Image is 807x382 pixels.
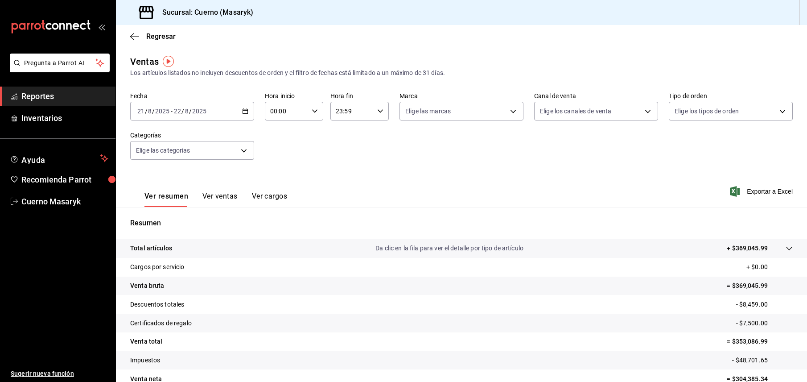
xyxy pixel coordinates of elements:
a: Pregunta a Parrot AI [6,65,110,74]
p: = $353,086.99 [727,337,793,346]
span: Recomienda Parrot [21,174,108,186]
span: Reportes [21,90,108,102]
span: / [145,108,148,115]
p: Venta total [130,337,162,346]
img: Tooltip marker [163,56,174,67]
label: Tipo de orden [669,93,793,99]
input: -- [173,108,181,115]
span: Elige los tipos de orden [675,107,739,116]
button: open_drawer_menu [98,23,105,30]
label: Canal de venta [534,93,658,99]
label: Fecha [130,93,254,99]
button: Ver resumen [144,192,188,207]
p: - $48,701.65 [732,356,793,365]
span: / [181,108,184,115]
input: -- [148,108,152,115]
div: navigation tabs [144,192,287,207]
p: Total artículos [130,244,172,253]
p: = $369,045.99 [727,281,793,291]
span: Regresar [146,32,176,41]
span: Inventarios [21,112,108,124]
span: Cuerno Masaryk [21,195,108,208]
label: Categorías [130,132,254,138]
button: Ver ventas [202,192,238,207]
span: Ayuda [21,153,97,164]
input: ---- [155,108,170,115]
p: Certificados de regalo [130,319,192,328]
span: Pregunta a Parrot AI [24,58,96,68]
span: Elige las marcas [405,107,451,116]
span: / [189,108,192,115]
label: Hora fin [330,93,389,99]
input: -- [185,108,189,115]
h3: Sucursal: Cuerno (Masaryk) [155,7,253,18]
p: + $0.00 [746,262,793,272]
p: Cargos por servicio [130,262,185,272]
p: Descuentos totales [130,300,184,309]
div: Los artículos listados no incluyen descuentos de orden y el filtro de fechas está limitado a un m... [130,68,793,78]
p: - $7,500.00 [736,319,793,328]
p: Da clic en la fila para ver el detalle por tipo de artículo [375,244,523,253]
button: Regresar [130,32,176,41]
span: - [171,108,173,115]
span: Sugerir nueva función [11,369,108,378]
label: Marca [399,93,523,99]
button: Exportar a Excel [732,186,793,197]
button: Ver cargos [252,192,288,207]
label: Hora inicio [265,93,323,99]
p: Resumen [130,218,793,228]
span: / [152,108,155,115]
input: ---- [192,108,207,115]
span: Elige los canales de venta [540,107,611,116]
input: -- [137,108,145,115]
p: Venta bruta [130,281,164,291]
div: Ventas [130,55,159,68]
span: Elige las categorías [136,146,190,155]
p: - $8,459.00 [736,300,793,309]
p: Impuestos [130,356,160,365]
p: + $369,045.99 [727,244,768,253]
button: Pregunta a Parrot AI [10,54,110,72]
